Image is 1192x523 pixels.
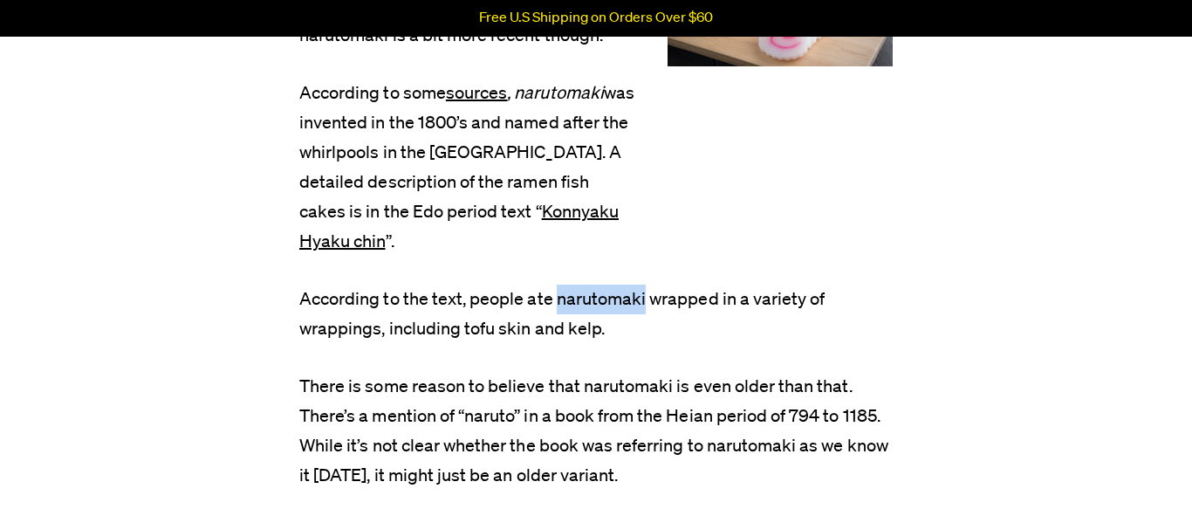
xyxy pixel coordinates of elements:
p: There is some reason to believe that narutomaki is even older than that. There’s a mention of “na... [299,372,893,491]
p: According to the text, people ate narutomaki wrapped in a variety of wrappings, including tofu sk... [299,285,893,344]
a: sources [446,85,507,102]
em: , narutomaki [507,85,604,102]
p: Free U.S Shipping on Orders Over $60 [479,10,713,26]
p: According to some was invented in the 1800’s and named after the whirlpools in the [GEOGRAPHIC_DA... [299,79,636,257]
